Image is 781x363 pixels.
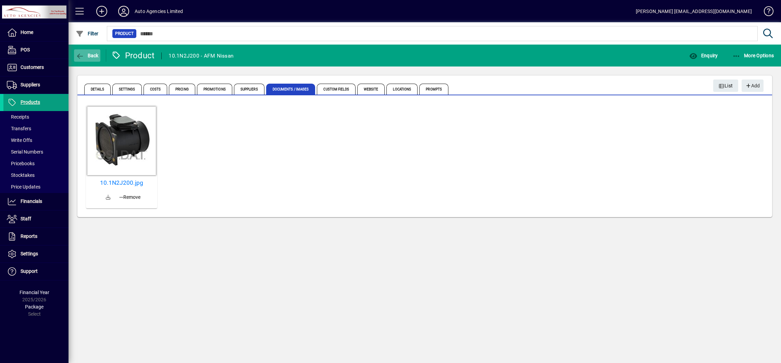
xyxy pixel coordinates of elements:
[111,50,155,61] div: Product
[742,80,764,92] button: Add
[745,80,760,92] span: Add
[687,49,719,62] button: Enquiry
[91,5,113,17] button: Add
[3,158,69,169] a: Pricebooks
[3,193,69,210] a: Financials
[3,263,69,280] a: Support
[74,27,100,40] button: Filter
[386,84,418,95] span: Locations
[357,84,385,95] span: Website
[3,41,69,59] a: POS
[419,84,448,95] span: Prompts
[317,84,355,95] span: Custom Fields
[719,80,733,92] span: List
[144,84,168,95] span: Costs
[76,53,99,58] span: Back
[7,161,35,166] span: Pricebooks
[3,169,69,181] a: Stocktakes
[115,30,134,37] span: Product
[7,126,31,131] span: Transfers
[135,6,183,17] div: Auto Agencies Limited
[636,6,752,17] div: [PERSON_NAME] [EMAIL_ADDRESS][DOMAIN_NAME]
[7,137,32,143] span: Write Offs
[116,191,143,203] button: Remove
[21,99,40,105] span: Products
[759,1,772,24] a: Knowledge Base
[3,59,69,76] a: Customers
[3,228,69,245] a: Reports
[3,76,69,94] a: Suppliers
[21,198,42,204] span: Financials
[21,82,40,87] span: Suppliers
[169,50,234,61] div: 10.1N2J200 - AFM Nissan
[3,134,69,146] a: Write Offs
[21,29,33,35] span: Home
[21,268,38,274] span: Support
[21,216,31,221] span: Staff
[3,245,69,263] a: Settings
[7,149,43,155] span: Serial Numbers
[119,194,140,201] span: Remove
[7,114,29,120] span: Receipts
[713,80,739,92] button: List
[21,251,38,256] span: Settings
[197,84,232,95] span: Promotions
[89,179,154,186] a: 10.1N2J200.jpg
[74,49,100,62] button: Back
[21,47,30,52] span: POS
[3,123,69,134] a: Transfers
[3,111,69,123] a: Receipts
[7,172,35,178] span: Stocktakes
[25,304,44,310] span: Package
[20,290,49,295] span: Financial Year
[3,181,69,193] a: Price Updates
[84,84,111,95] span: Details
[3,210,69,228] a: Staff
[100,189,116,206] a: Download
[732,53,774,58] span: More Options
[113,5,135,17] button: Profile
[3,146,69,158] a: Serial Numbers
[7,184,40,190] span: Price Updates
[69,49,106,62] app-page-header-button: Back
[689,53,718,58] span: Enquiry
[21,64,44,70] span: Customers
[731,49,776,62] button: More Options
[76,31,99,36] span: Filter
[112,84,142,95] span: Settings
[266,84,315,95] span: Documents / Images
[3,24,69,41] a: Home
[169,84,195,95] span: Pricing
[21,233,37,239] span: Reports
[234,84,264,95] span: Suppliers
